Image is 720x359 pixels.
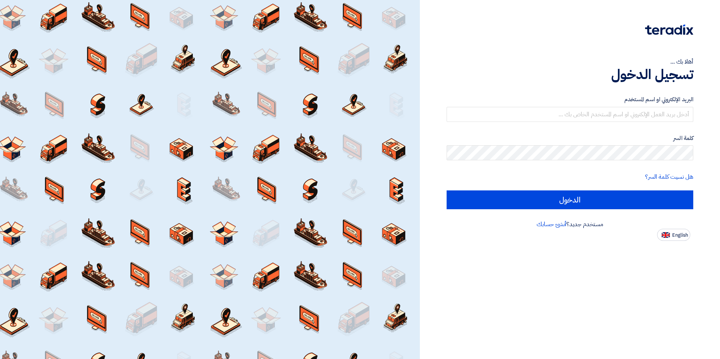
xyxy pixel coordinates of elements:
a: أنشئ حسابك [537,220,566,229]
div: مستخدم جديد؟ [447,220,693,229]
h1: تسجيل الدخول [447,66,693,83]
label: كلمة السر [447,134,693,143]
label: البريد الإلكتروني او اسم المستخدم [447,95,693,104]
input: أدخل بريد العمل الإلكتروني او اسم المستخدم الخاص بك ... [447,107,693,122]
div: أهلا بك ... [447,57,693,66]
a: هل نسيت كلمة السر؟ [645,172,693,181]
img: en-US.png [662,232,670,238]
input: الدخول [447,190,693,209]
button: English [657,229,690,241]
span: English [672,233,688,238]
img: Teradix logo [645,24,693,35]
